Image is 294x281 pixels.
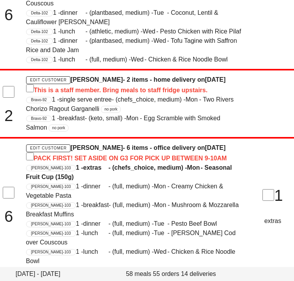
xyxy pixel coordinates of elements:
[31,165,71,171] span: [PERSON_NAME]-103
[26,84,243,95] div: This is a staff member. Bring meals to staff fridge upstairs.
[83,247,109,256] span: lunch
[185,95,199,104] span: Mon
[26,248,236,264] span: 1 - - (full, medium) - - Chicken & Rice Noodle Bowl
[83,163,109,172] span: extras
[31,11,48,16] span: Delta-102
[31,39,48,44] span: Delta-102
[83,200,109,210] span: breakfast
[131,55,144,64] span: Wed
[59,114,85,123] span: breakfast
[26,202,239,218] span: 1 - - (full, medium) - - Mushroom & Mozzarella Breakfast Muffins
[31,29,48,35] span: Delta-102
[126,114,140,123] span: Mon
[31,116,47,121] span: Bravo-92
[26,96,234,112] span: 1 - - (chefs_choice, medium) - - Two Rivers Chorizo Ragout Garganelli
[26,183,224,199] span: 1 - - (full, medium) - - Creamy Chicken & Vegetable Pasta
[26,230,236,246] span: 1 - - (full, medium) - - [PERSON_NAME] Cod over Couscous
[154,247,167,256] span: Wed
[31,203,71,208] span: [PERSON_NAME]-103
[60,8,86,18] span: dinner
[83,182,109,191] span: dinner
[205,76,225,83] span: [DATE]
[76,220,217,227] span: 1 - - (full, medium) - - Pesto Beef Bowl
[60,55,86,64] span: lunch
[60,27,86,36] span: lunch
[143,27,156,36] span: Wed
[26,143,243,163] h4: [PERSON_NAME] - 6 items - office delivery on
[26,37,237,53] span: 1 - - (plantbased, medium) - - Tofu Tagine with Saffron Rice and Date Jam
[31,231,71,236] span: [PERSON_NAME]-103
[60,36,86,46] span: dinner
[31,57,48,63] span: Delta-102
[154,228,167,238] span: Tue
[26,75,243,95] h4: [PERSON_NAME] - 2 items - home delivery on
[205,144,225,151] span: [DATE]
[154,219,167,228] span: Tue
[59,95,112,104] span: single serve entree
[31,184,71,190] span: [PERSON_NAME]-103
[53,28,241,35] span: 1 - - (athletic, medium) - - Pesto Chicken with Rice Pilaf
[26,164,232,180] span: 1 - - (chefs_choice, medium) - - Seasonal Fruit Cup (150g)
[31,221,71,227] span: [PERSON_NAME]-103
[26,9,218,25] span: 1 - - (plantbased, medium) - - Coconut, Lentil & Cauliflower [PERSON_NAME]
[30,146,67,150] span: Edit Customer
[26,76,71,84] a: Edit Customer
[26,115,220,131] span: 1 - - (keto, small) - - Egg Scramble with Smoked Salmon
[26,144,71,152] a: Edit Customer
[153,8,167,18] span: Tue
[153,36,167,46] span: Wed
[53,56,228,63] span: 1 - - (full, medium) - - Chicken & Rice Noodle Bowl
[83,228,109,238] span: lunch
[154,182,167,191] span: Mon
[30,78,67,82] span: Edit Customer
[252,184,293,207] div: 1
[154,200,168,210] span: Mon
[83,219,109,228] span: dinner
[31,97,47,103] span: Bravo-92
[187,163,201,172] span: Mon
[31,249,71,255] span: [PERSON_NAME]-103
[26,153,243,163] div: PACK FIRST! SET ASIDE ON G3 FOR PICK UP BETWEEN 9-10AM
